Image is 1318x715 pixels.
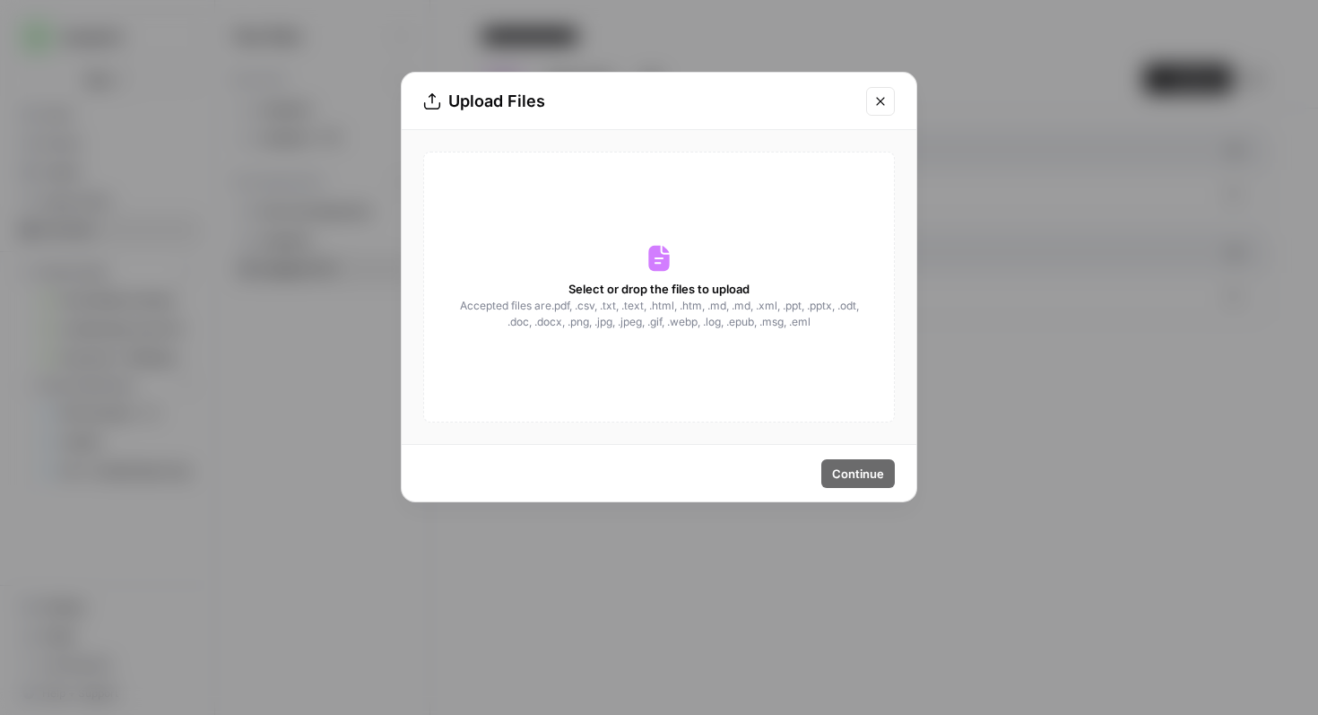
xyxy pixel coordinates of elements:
button: Continue [821,459,895,488]
span: Accepted files are .pdf, .csv, .txt, .text, .html, .htm, .md, .md, .xml, .ppt, .pptx, .odt, .doc,... [458,298,860,330]
span: Select or drop the files to upload [568,280,750,298]
div: Upload Files [423,89,855,114]
button: Close modal [866,87,895,116]
span: Continue [832,465,884,483]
